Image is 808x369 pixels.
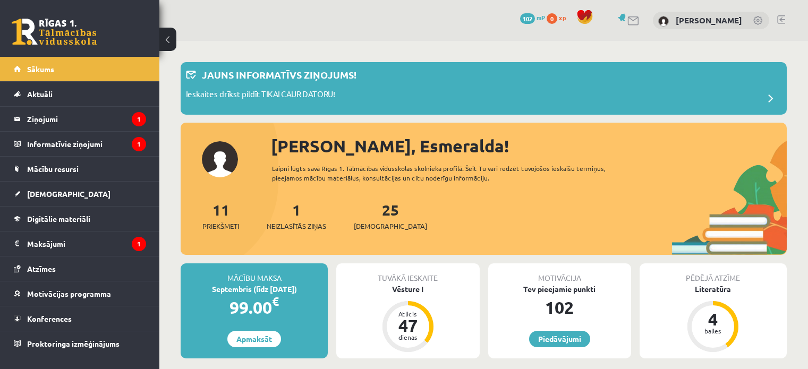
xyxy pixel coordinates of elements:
span: [DEMOGRAPHIC_DATA] [27,189,110,199]
span: mP [537,13,545,22]
div: [PERSON_NAME], Esmeralda! [271,133,787,159]
legend: Ziņojumi [27,107,146,131]
a: 25[DEMOGRAPHIC_DATA] [354,200,427,231]
a: Literatūra 4 balles [640,284,787,354]
div: Pēdējā atzīme [640,263,787,284]
div: 4 [697,311,729,328]
i: 1 [132,112,146,126]
span: Motivācijas programma [27,289,111,298]
a: 11Priekšmeti [202,200,239,231]
a: 1Neizlasītās ziņas [267,200,326,231]
span: 102 [520,13,535,24]
a: Jauns informatīvs ziņojums! Ieskaites drīkst pildīt TIKAI CAUR DATORU! [186,67,781,109]
span: [DEMOGRAPHIC_DATA] [354,221,427,231]
a: Proktoringa izmēģinājums [14,331,146,356]
a: Informatīvie ziņojumi1 [14,132,146,156]
div: Vēsture I [336,284,479,295]
span: € [272,294,279,309]
div: 102 [488,295,631,320]
a: 102 mP [520,13,545,22]
span: xp [559,13,566,22]
legend: Informatīvie ziņojumi [27,132,146,156]
span: Mācību resursi [27,164,79,174]
a: Konferences [14,306,146,331]
span: Proktoringa izmēģinājums [27,339,120,348]
a: Atzīmes [14,256,146,281]
a: Digitālie materiāli [14,207,146,231]
a: [PERSON_NAME] [676,15,742,25]
div: Tev pieejamie punkti [488,284,631,295]
a: [DEMOGRAPHIC_DATA] [14,182,146,206]
a: 0 xp [547,13,571,22]
a: Maksājumi1 [14,231,146,256]
div: dienas [392,334,424,340]
legend: Maksājumi [27,231,146,256]
a: Mācību resursi [14,157,146,181]
div: Motivācija [488,263,631,284]
p: Jauns informatīvs ziņojums! [202,67,356,82]
span: Atzīmes [27,264,56,273]
a: Piedāvājumi [529,331,590,347]
a: Aktuāli [14,82,146,106]
div: Laipni lūgts savā Rīgas 1. Tālmācības vidusskolas skolnieka profilā. Šeit Tu vari redzēt tuvojošo... [272,164,636,183]
a: Rīgas 1. Tālmācības vidusskola [12,19,97,45]
p: Ieskaites drīkst pildīt TIKAI CAUR DATORU! [186,88,335,103]
a: Ziņojumi1 [14,107,146,131]
a: Vēsture I Atlicis 47 dienas [336,284,479,354]
img: Esmeralda Ķeviša [658,16,669,27]
span: Priekšmeti [202,221,239,231]
i: 1 [132,137,146,151]
div: Septembris (līdz [DATE]) [181,284,328,295]
a: Motivācijas programma [14,281,146,306]
span: Aktuāli [27,89,53,99]
span: Digitālie materiāli [27,214,90,224]
a: Sākums [14,57,146,81]
div: Atlicis [392,311,424,317]
i: 1 [132,237,146,251]
div: 99.00 [181,295,328,320]
span: Konferences [27,314,72,323]
div: Literatūra [640,284,787,295]
div: Mācību maksa [181,263,328,284]
a: Apmaksāt [227,331,281,347]
span: 0 [547,13,557,24]
div: Tuvākā ieskaite [336,263,479,284]
div: 47 [392,317,424,334]
span: Sākums [27,64,54,74]
span: Neizlasītās ziņas [267,221,326,231]
div: balles [697,328,729,334]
